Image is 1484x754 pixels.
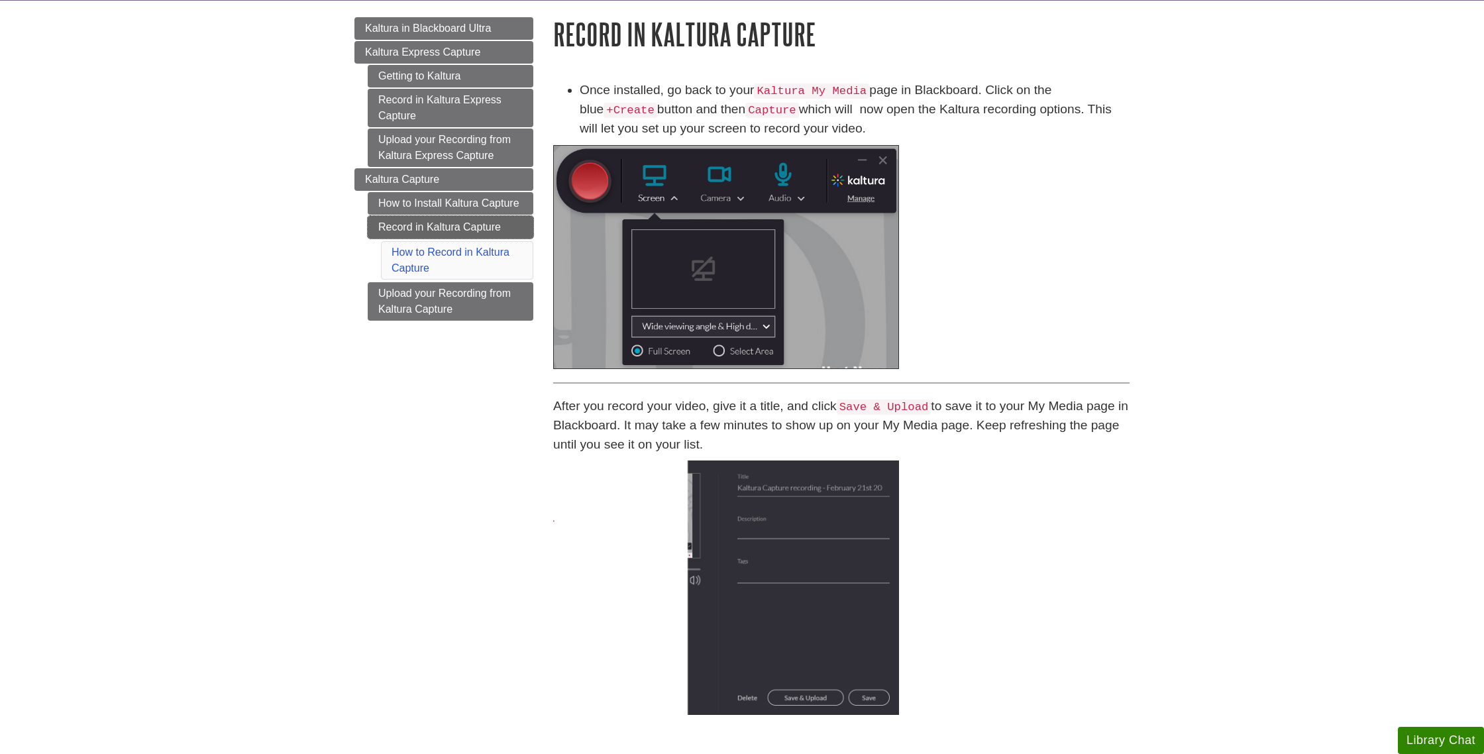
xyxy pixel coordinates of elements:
a: Kaltura in Blackboard Ultra [354,17,533,40]
img: kaltura dashboard [553,145,899,369]
span: Kaltura Express Capture [365,46,480,58]
code: +Create [604,103,657,118]
span: Kaltura in Blackboard Ultra [365,23,491,34]
code: Kaltura My Media [754,83,869,99]
a: How to Record in Kaltura Capture [392,246,509,274]
a: Kaltura Capture [354,168,533,191]
a: Record in Kaltura Express Capture [368,89,533,127]
code: Save & Upload [837,400,931,415]
code: Capture [745,103,799,118]
h1: Record in Kaltura Capture [553,17,1130,51]
li: Once installed, go back to your page in Blackboard. Click on the blue button and then which will ... [580,81,1130,138]
span: Kaltura Capture [365,174,439,185]
button: Library Chat [1398,727,1484,754]
a: Upload your Recording from Kaltura Capture [368,282,533,321]
img: save and upload [553,460,899,715]
a: How to Install Kaltura Capture [368,192,533,215]
p: After you record your video, give it a title, and click to save it to your My Media page in Black... [553,397,1130,455]
a: Kaltura Express Capture [354,41,533,64]
a: Upload your Recording from Kaltura Express Capture [368,129,533,167]
a: Getting to Kaltura [368,65,533,87]
div: Guide Page Menu [354,17,533,321]
a: Record in Kaltura Capture [368,216,533,239]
